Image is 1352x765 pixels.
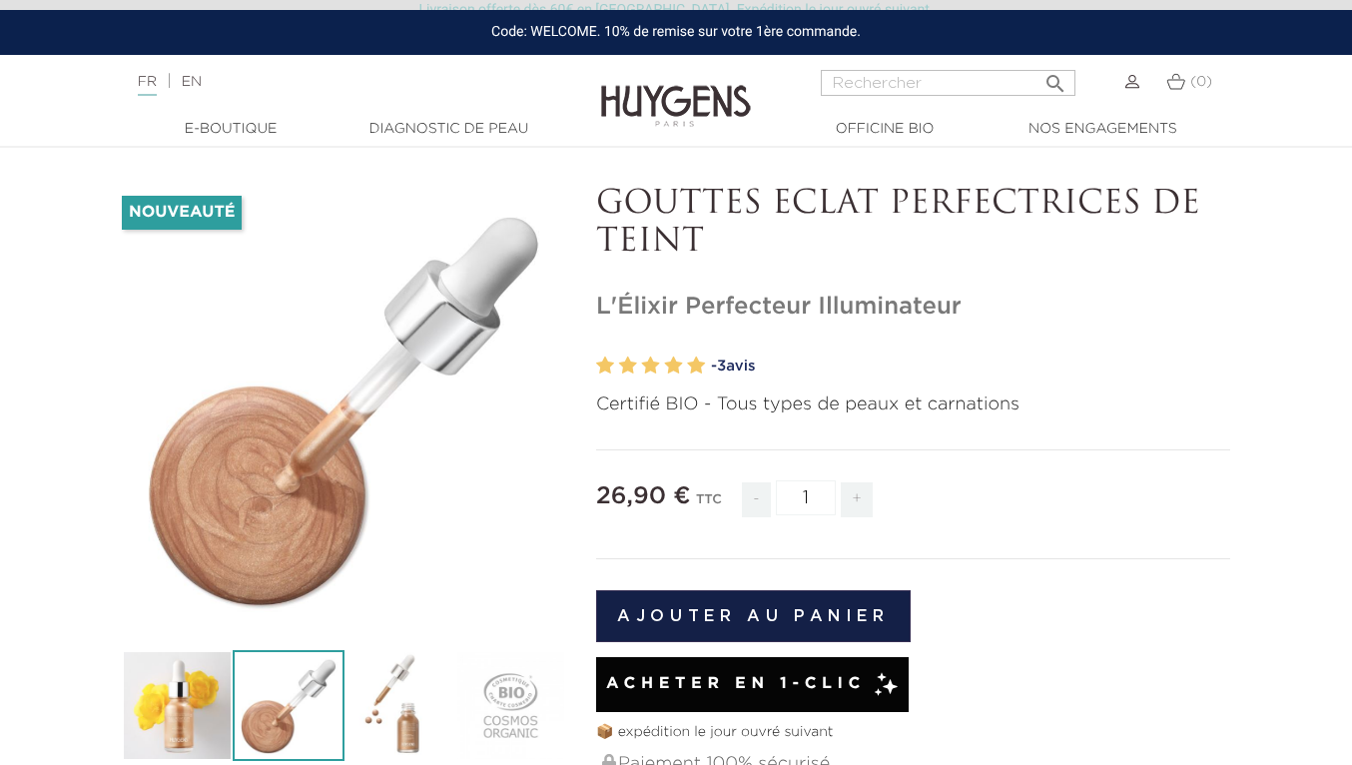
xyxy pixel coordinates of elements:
button:  [1037,64,1073,91]
button: Ajouter au panier [596,590,911,642]
a: EN [182,75,202,89]
div: TTC [696,478,722,532]
div: | [128,70,548,94]
label: 2 [619,352,637,381]
h1: L'Élixir Perfecteur Illuminateur [596,293,1230,322]
label: 1 [596,352,614,381]
p: Certifié BIO - Tous types de peaux et carnations [596,391,1230,418]
p: GOUTTES ECLAT PERFECTRICES DE TEINT [596,186,1230,263]
label: 3 [642,352,660,381]
a: -3avis [711,352,1230,382]
p: 📦 expédition le jour ouvré suivant [596,722,1230,743]
img: L'Élixir Perfecteur Illuminateur [122,650,233,761]
i:  [1043,66,1067,90]
a: FR [138,75,157,96]
span: 26,90 € [596,484,691,508]
a: E-Boutique [131,119,331,140]
a: Officine Bio [785,119,985,140]
input: Rechercher [821,70,1075,96]
li: Nouveauté [122,196,242,230]
label: 5 [687,352,705,381]
span: - [742,482,770,517]
a: Diagnostic de peau [348,119,548,140]
span: 3 [717,359,726,374]
img: Huygens [601,53,751,130]
span: (0) [1190,75,1212,89]
a: Nos engagements [1003,119,1202,140]
input: Quantité [776,480,836,515]
span: + [841,482,873,517]
label: 4 [664,352,682,381]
